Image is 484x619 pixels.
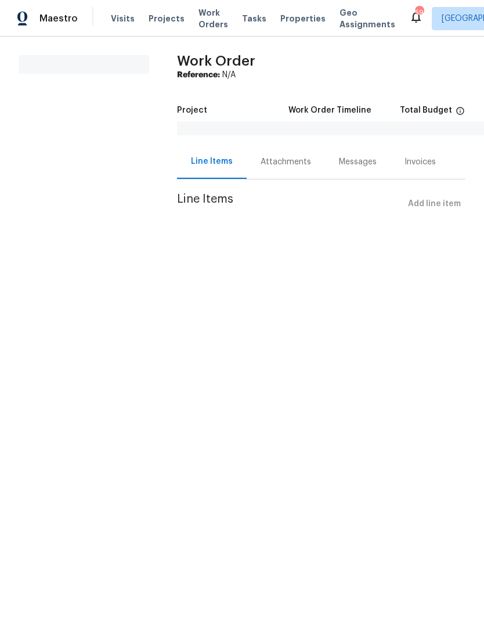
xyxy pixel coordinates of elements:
[242,15,266,23] span: Tasks
[191,156,233,167] div: Line Items
[456,106,465,121] span: The total cost of line items that have been proposed by Opendoor. This sum includes line items th...
[177,54,255,68] span: Work Order
[149,13,185,24] span: Projects
[111,13,135,24] span: Visits
[177,69,465,81] div: N/A
[280,13,326,24] span: Properties
[177,193,403,215] span: Line Items
[339,156,377,168] div: Messages
[177,106,207,114] h5: Project
[261,156,311,168] div: Attachments
[288,106,371,114] h5: Work Order Timeline
[177,71,220,79] b: Reference:
[415,7,423,19] div: 59
[339,7,395,30] span: Geo Assignments
[198,7,228,30] span: Work Orders
[400,106,452,114] h5: Total Budget
[39,13,78,24] span: Maestro
[404,156,436,168] div: Invoices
